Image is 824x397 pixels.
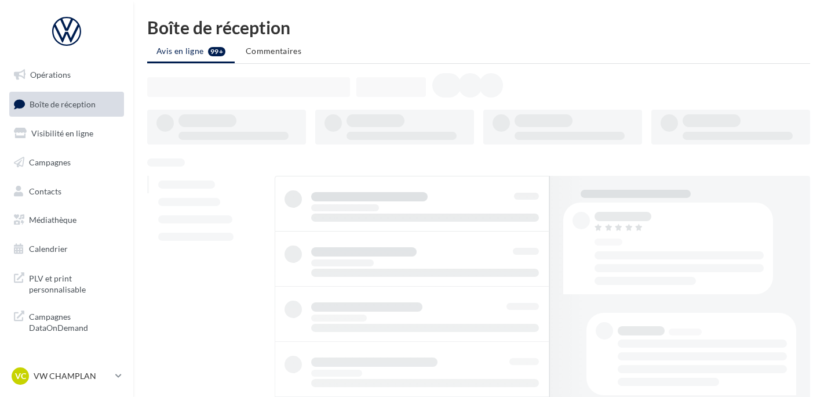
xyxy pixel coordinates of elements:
[7,63,126,87] a: Opérations
[7,179,126,204] a: Contacts
[7,208,126,232] a: Médiathèque
[29,215,76,225] span: Médiathèque
[7,266,126,300] a: PLV et print personnalisable
[7,304,126,338] a: Campagnes DataOnDemand
[147,19,810,36] div: Boîte de réception
[7,150,126,175] a: Campagnes
[31,128,93,138] span: Visibilité en ligne
[246,46,301,56] span: Commentaires
[34,370,111,382] p: VW CHAMPLAN
[7,121,126,146] a: Visibilité en ligne
[7,237,126,261] a: Calendrier
[7,92,126,117] a: Boîte de réception
[29,270,119,295] span: PLV et print personnalisable
[30,70,71,80] span: Opérations
[29,309,119,334] span: Campagnes DataOnDemand
[29,157,71,167] span: Campagnes
[29,244,68,254] span: Calendrier
[30,99,96,109] span: Boîte de réception
[29,186,61,196] span: Contacts
[15,370,26,382] span: VC
[9,365,124,387] a: VC VW CHAMPLAN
